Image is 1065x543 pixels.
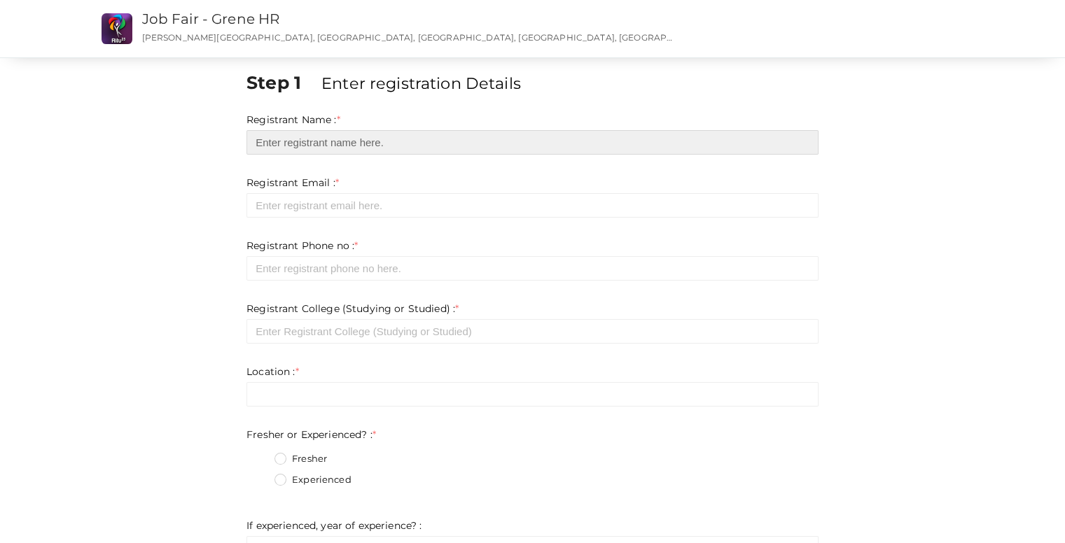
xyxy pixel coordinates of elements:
[246,302,459,316] label: Registrant College (Studying or Studied) :
[246,130,819,155] input: Enter registrant name here.
[246,113,340,127] label: Registrant Name :
[246,519,422,533] label: If experienced, year of experience? :
[246,319,819,344] input: Enter Registrant College (Studying or Studied)
[246,239,358,253] label: Registrant Phone no :
[321,72,521,94] label: Enter registration Details
[246,365,299,379] label: Location :
[246,256,819,281] input: Enter registrant phone no here.
[246,193,819,218] input: Enter registrant email here.
[142,31,675,43] p: [PERSON_NAME][GEOGRAPHIC_DATA], [GEOGRAPHIC_DATA], [GEOGRAPHIC_DATA], [GEOGRAPHIC_DATA], [GEOGRAP...
[274,452,327,466] label: Fresher
[246,176,339,190] label: Registrant Email :
[246,70,319,95] label: Step 1
[142,10,280,27] a: Job Fair - Grene HR
[246,428,376,442] label: Fresher or Experienced? :
[102,13,132,44] img: CS2O7UHK_small.png
[274,473,351,487] label: Experienced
